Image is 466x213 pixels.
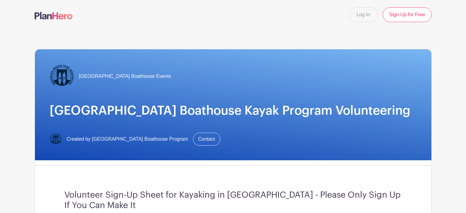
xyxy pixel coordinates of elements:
img: Logo-Title.png [50,133,62,145]
a: Log In [349,7,378,22]
img: Logo-Title.png [50,64,74,89]
span: Created by [GEOGRAPHIC_DATA] Boathouse Program [67,135,188,143]
a: Contact [193,133,220,146]
a: Sign Up for Free [383,7,431,22]
img: logo-507f7623f17ff9eddc593b1ce0a138ce2505c220e1c5a4e2b4648c50719b7d32.svg [35,12,73,19]
h3: Volunteer Sign-Up Sheet for Kayaking in [GEOGRAPHIC_DATA] - Please Only Sign Up If You Can Make It [64,190,402,211]
h1: [GEOGRAPHIC_DATA] Boathouse Kayak Program Volunteering [50,103,417,118]
span: [GEOGRAPHIC_DATA] Boathouse Events [79,73,171,80]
